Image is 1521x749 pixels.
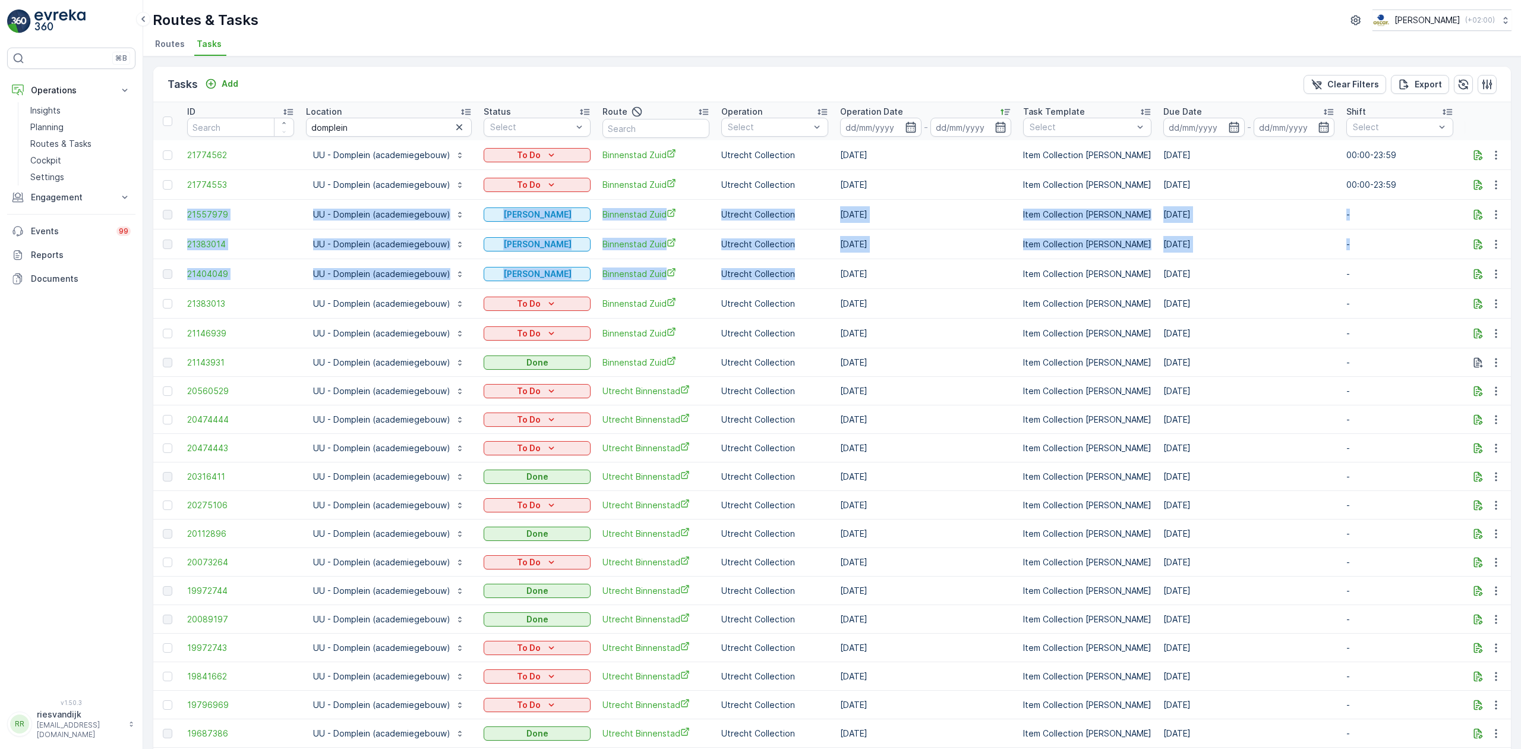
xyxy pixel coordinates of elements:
a: Settings [26,169,135,185]
div: Toggle Row Selected [163,240,172,249]
p: Task Template [1023,106,1085,118]
p: UU - Domplein (academiegebouw) [313,414,450,426]
a: 20560529 [187,385,294,397]
td: [DATE] [834,719,1017,748]
img: basis-logo_rgb2x.png [1372,14,1390,27]
p: UU - Domplein (academiegebouw) [313,385,450,397]
button: UU - Domplein (academiegebouw) [306,382,472,401]
a: 21774562 [187,149,294,161]
input: dd/mm/yyyy [930,118,1012,137]
a: 19796969 [187,699,294,711]
a: Binnenstad Zuid [602,356,709,369]
a: Binnenstad Zuid [602,208,709,221]
p: Documents [31,273,131,285]
button: To Do [484,498,591,512]
p: 00:00-23:59 [1346,149,1453,161]
a: 20316411 [187,471,294,483]
span: Tasks [197,38,222,50]
button: UU - Domplein (academiegebouw) [306,724,472,743]
a: Utrecht Binnenstad [602,470,709,483]
button: UU - Domplein (academiegebouw) [306,610,472,629]
a: Utrecht Binnenstad [602,613,709,625]
p: Item Collection [PERSON_NAME] [1023,268,1151,280]
p: UU - Domplein (academiegebouw) [313,298,450,310]
td: [DATE] [834,289,1017,319]
span: Binnenstad Zuid [602,238,709,250]
p: ⌘B [115,53,127,63]
a: 19972743 [187,642,294,654]
a: 21143931 [187,357,294,369]
td: [DATE] [834,462,1017,491]
td: [DATE] [1157,577,1340,605]
button: UU - Domplein (academiegebouw) [306,439,472,458]
img: logo_light-DOdMpM7g.png [34,10,86,33]
button: UU - Domplein (academiegebouw) [306,496,472,515]
p: Done [526,471,548,483]
span: 20089197 [187,613,294,625]
button: Geen Afval [484,267,591,281]
p: Done [526,528,548,540]
a: Utrecht Binnenstad [602,527,709,540]
p: Select [728,121,810,133]
a: Utrecht Binnenstad [602,641,709,654]
button: [PERSON_NAME](+02:00) [1372,10,1511,31]
button: To Do [484,698,591,712]
p: [PERSON_NAME] [503,209,572,221]
a: 21774553 [187,179,294,191]
button: To Do [484,441,591,455]
div: Toggle Row Selected [163,329,172,338]
p: To Do [517,385,541,397]
p: Events [31,225,109,237]
button: UU - Domplein (academiegebouw) [306,553,472,572]
p: UU - Domplein (academiegebouw) [313,671,450,682]
p: - [1346,238,1453,250]
td: [DATE] [1157,719,1340,748]
button: To Do [484,148,591,162]
p: UU - Domplein (academiegebouw) [313,728,450,739]
span: 21383013 [187,298,294,310]
p: To Do [517,149,541,161]
a: Binnenstad Zuid [602,178,709,191]
a: Utrecht Binnenstad [602,385,709,397]
p: Utrecht Collection [721,209,828,221]
span: Utrecht Binnenstad [602,584,709,597]
a: Utrecht Binnenstad [602,670,709,682]
p: [PERSON_NAME] [503,238,572,250]
p: Reports [31,249,131,261]
p: UU - Domplein (academiegebouw) [313,699,450,711]
p: Select [1030,121,1133,133]
p: To Do [517,671,541,682]
a: Cockpit [26,152,135,169]
a: 19687386 [187,728,294,739]
p: - [1247,120,1251,134]
span: 20112896 [187,528,294,540]
p: Cockpit [30,155,61,166]
p: Routes & Tasks [153,11,258,30]
td: [DATE] [834,691,1017,719]
p: 00:00-23:59 [1346,179,1453,191]
p: Operations [31,84,112,96]
span: 20474444 [187,414,294,426]
td: [DATE] [834,491,1017,520]
button: UU - Domplein (academiegebouw) [306,324,472,343]
p: riesvandijk [37,709,122,720]
a: 20073264 [187,556,294,568]
td: [DATE] [834,605,1017,634]
p: ( +02:00 ) [1465,15,1495,25]
p: UU - Domplein (academiegebouw) [313,471,450,483]
a: Utrecht Binnenstad [602,698,709,711]
p: To Do [517,642,541,654]
td: [DATE] [834,229,1017,259]
p: Done [526,613,548,625]
a: 19841662 [187,671,294,682]
button: UU - Domplein (academiegebouw) [306,294,472,313]
p: UU - Domplein (academiegebouw) [313,268,450,280]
